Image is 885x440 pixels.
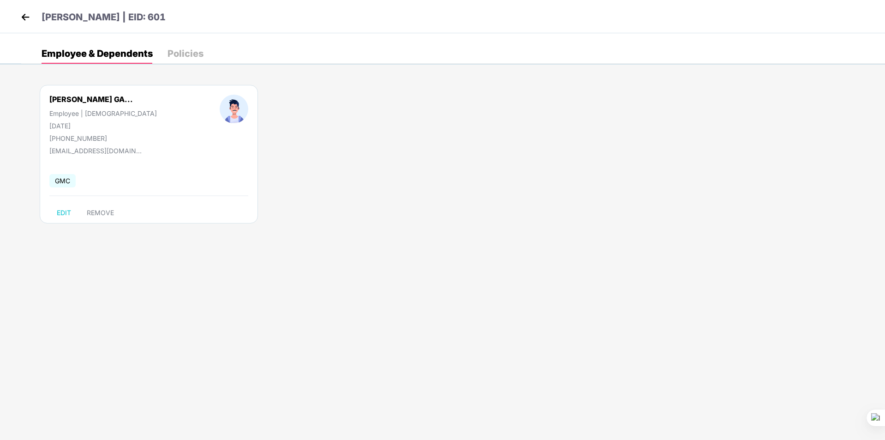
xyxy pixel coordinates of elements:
span: REMOVE [87,209,114,217]
div: Employee & Dependents [42,49,153,58]
span: GMC [49,174,76,187]
div: Employee | [DEMOGRAPHIC_DATA] [49,109,157,117]
div: [PHONE_NUMBER] [49,134,157,142]
span: EDIT [57,209,71,217]
div: [PERSON_NAME] GA... [49,95,133,104]
div: Policies [167,49,203,58]
button: REMOVE [79,205,121,220]
div: [DATE] [49,122,157,130]
img: profileImage [220,95,248,123]
button: EDIT [49,205,78,220]
div: [EMAIL_ADDRESS][DOMAIN_NAME] [49,147,142,155]
img: back [18,10,32,24]
p: [PERSON_NAME] | EID: 601 [42,10,166,24]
